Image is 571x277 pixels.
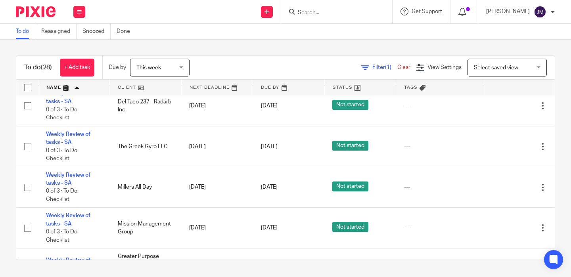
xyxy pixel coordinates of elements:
td: Mission Management Group [110,208,182,248]
a: Clear [397,65,410,70]
span: 0 of 3 · To Do Checklist [46,148,77,162]
img: svg%3E [534,6,546,18]
img: Pixie [16,6,56,17]
a: To do [16,24,35,39]
input: Search [297,10,368,17]
span: [DATE] [261,144,278,149]
span: View Settings [427,65,462,70]
span: [DATE] [261,185,278,190]
span: (1) [385,65,391,70]
span: This week [136,65,161,71]
span: [DATE] [261,225,278,231]
a: Weekly Review of tasks - SA [46,258,90,271]
a: Snoozed [82,24,111,39]
h1: To do [24,63,52,72]
span: Not started [332,100,368,110]
td: [DATE] [181,126,253,167]
span: Filter [372,65,397,70]
span: 0 of 3 · To Do Checklist [46,229,77,243]
span: Not started [332,222,368,232]
span: 0 of 3 · To Do Checklist [46,107,77,121]
div: --- [404,102,475,110]
span: (28) [41,64,52,71]
td: [DATE] [181,86,253,126]
div: --- [404,183,475,191]
a: Reassigned [41,24,77,39]
span: Tags [404,85,418,90]
a: + Add task [60,59,94,76]
span: Select saved view [474,65,518,71]
td: [DATE] [181,167,253,208]
p: Due by [109,63,126,71]
a: Done [117,24,136,39]
a: Weekly Review of tasks - SA [46,172,90,186]
div: --- [404,143,475,151]
span: [DATE] [261,103,278,109]
span: Not started [332,181,368,191]
td: [DATE] [181,208,253,248]
td: Del Taco 237 - Radarb Inc [110,86,182,126]
td: Millers All Day [110,167,182,208]
a: Weekly Review of tasks - SA [46,132,90,145]
span: Not started [332,141,368,151]
div: --- [404,224,475,232]
a: Weekly Review of tasks - SA [46,213,90,226]
p: [PERSON_NAME] [486,8,530,15]
span: 0 of 3 · To Do Checklist [46,189,77,202]
span: Get Support [412,9,442,14]
td: The Greek Gyro LLC [110,126,182,167]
